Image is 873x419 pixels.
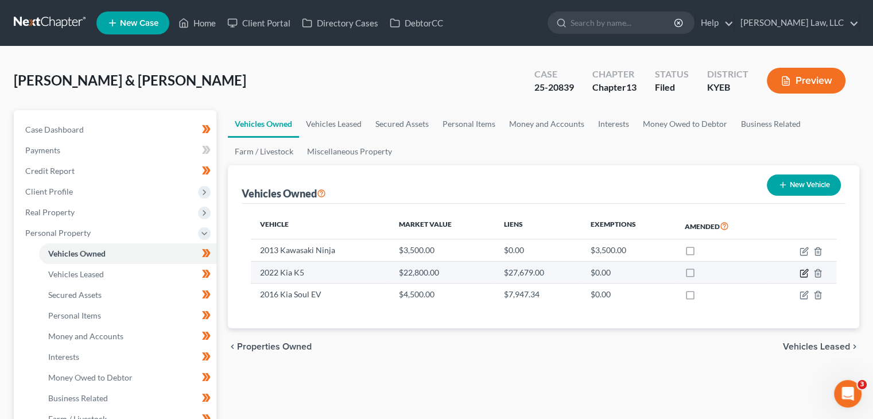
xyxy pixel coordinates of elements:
a: Vehicles Leased [299,110,368,138]
span: Payments [25,145,60,155]
span: 13 [626,82,637,92]
td: 2016 Kia Soul EV [251,284,389,305]
iframe: Intercom live chat [834,380,862,408]
a: Money Owed to Debtor [39,367,216,388]
input: Search by name... [571,12,676,33]
button: Vehicles Leased chevron_right [783,342,859,351]
td: $27,679.00 [495,261,581,283]
td: 2022 Kia K5 [251,261,389,283]
a: Payments [16,140,216,161]
span: Real Property [25,207,75,217]
a: Money and Accounts [39,326,216,347]
a: Miscellaneous Property [300,138,399,165]
td: $22,800.00 [389,261,495,283]
span: 3 [858,380,867,389]
a: Vehicles Owned [228,110,299,138]
a: Client Portal [222,13,296,33]
a: Secured Assets [368,110,436,138]
span: Secured Assets [48,290,102,300]
div: District [707,68,748,81]
button: New Vehicle [767,174,841,196]
div: Vehicles Owned [242,187,326,200]
span: Properties Owned [237,342,312,351]
span: Money Owed to Debtor [48,373,133,382]
td: $4,500.00 [389,284,495,305]
span: Money and Accounts [48,331,123,341]
span: Case Dashboard [25,125,84,134]
th: Market Value [389,213,495,239]
a: Business Related [734,110,808,138]
span: Vehicles Leased [783,342,850,351]
span: Vehicles Leased [48,269,104,279]
div: Status [655,68,689,81]
a: Money and Accounts [502,110,591,138]
button: Preview [767,68,845,94]
th: Amended [676,213,768,239]
a: Vehicles Owned [39,243,216,264]
div: Chapter [592,81,637,94]
th: Vehicle [251,213,389,239]
td: 2013 Kawasaki Ninja [251,239,389,261]
a: Farm / Livestock [228,138,300,165]
a: Business Related [39,388,216,409]
div: Chapter [592,68,637,81]
span: New Case [120,19,158,28]
a: Interests [39,347,216,367]
a: Secured Assets [39,285,216,305]
a: Personal Items [39,305,216,326]
span: Personal Property [25,228,91,238]
th: Exemptions [581,213,676,239]
a: DebtorCC [384,13,449,33]
span: Business Related [48,393,108,403]
td: $7,947.34 [495,284,581,305]
div: Filed [655,81,689,94]
a: Home [173,13,222,33]
a: Interests [591,110,636,138]
td: $3,500.00 [389,239,495,261]
a: Vehicles Leased [39,264,216,285]
span: Personal Items [48,311,101,320]
button: chevron_left Properties Owned [228,342,312,351]
span: Interests [48,352,79,362]
td: $0.00 [495,239,581,261]
td: $3,500.00 [581,239,676,261]
span: Client Profile [25,187,73,196]
a: Money Owed to Debtor [636,110,734,138]
td: $0.00 [581,261,676,283]
td: $0.00 [581,284,676,305]
span: [PERSON_NAME] & [PERSON_NAME] [14,72,246,88]
span: Vehicles Owned [48,249,106,258]
div: 25-20839 [534,81,574,94]
th: Liens [495,213,581,239]
i: chevron_left [228,342,237,351]
div: KYEB [707,81,748,94]
span: Credit Report [25,166,75,176]
a: Case Dashboard [16,119,216,140]
a: Credit Report [16,161,216,181]
a: [PERSON_NAME] Law, LLC [735,13,859,33]
a: Directory Cases [296,13,384,33]
a: Personal Items [436,110,502,138]
i: chevron_right [850,342,859,351]
div: Case [534,68,574,81]
a: Help [695,13,734,33]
